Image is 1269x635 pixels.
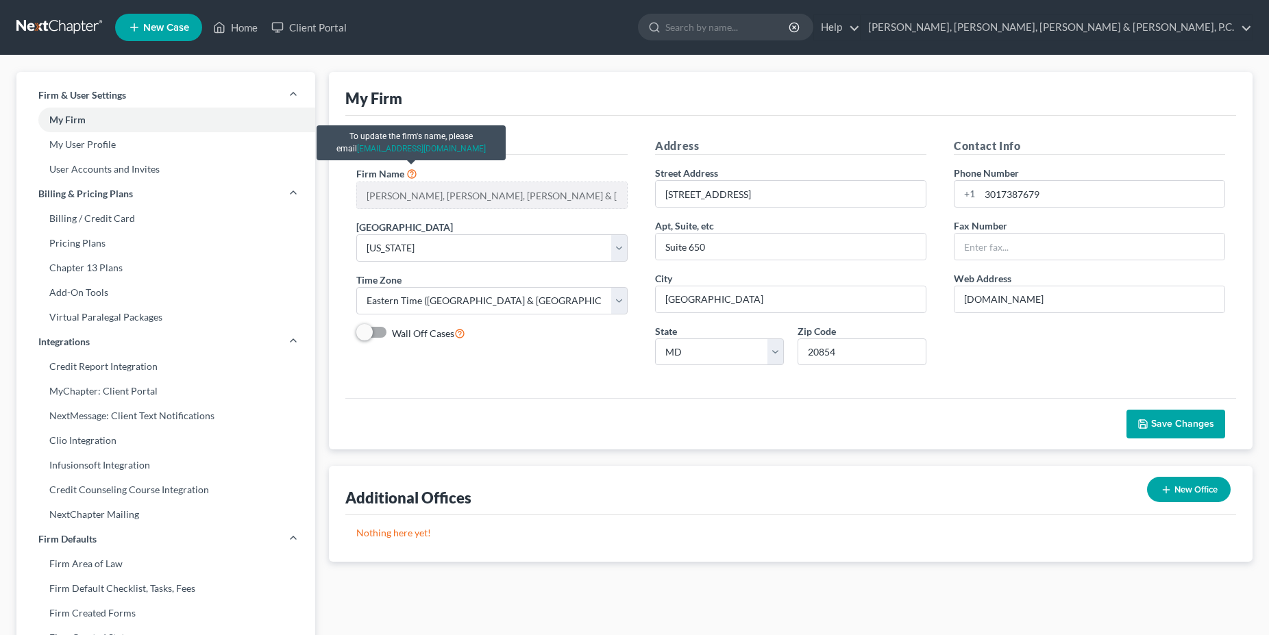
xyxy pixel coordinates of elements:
[392,327,454,339] span: Wall Off Cases
[980,181,1224,207] input: Enter phone...
[38,88,126,102] span: Firm & User Settings
[356,220,453,234] label: [GEOGRAPHIC_DATA]
[861,15,1252,40] a: [PERSON_NAME], [PERSON_NAME], [PERSON_NAME] & [PERSON_NAME], P.C.
[655,219,714,233] label: Apt, Suite, etc
[814,15,860,40] a: Help
[655,166,718,180] label: Street Address
[954,138,1225,155] h5: Contact Info
[656,181,926,207] input: Enter address...
[16,206,315,231] a: Billing / Credit Card
[264,15,354,40] a: Client Portal
[16,502,315,527] a: NextChapter Mailing
[16,329,315,354] a: Integrations
[16,551,315,576] a: Firm Area of Law
[317,125,506,160] div: To update the firm's name, please email
[665,14,791,40] input: Search by name...
[16,527,315,551] a: Firm Defaults
[356,526,1225,540] p: Nothing here yet!
[16,428,315,453] a: Clio Integration
[1126,410,1225,438] button: Save Changes
[143,23,189,33] span: New Case
[954,234,1224,260] input: Enter fax...
[954,271,1011,286] label: Web Address
[655,271,672,286] label: City
[798,324,836,338] label: Zip Code
[345,488,471,508] div: Additional Offices
[16,157,315,182] a: User Accounts and Invites
[798,338,926,366] input: XXXXX
[655,138,926,155] h5: Address
[655,324,677,338] label: State
[356,273,402,287] label: Time Zone
[345,88,402,108] div: My Firm
[954,219,1007,233] label: Fax Number
[357,182,627,208] input: Enter name...
[954,166,1019,180] label: Phone Number
[357,144,486,153] a: [EMAIL_ADDRESS][DOMAIN_NAME]
[656,286,926,312] input: Enter city...
[16,601,315,625] a: Firm Created Forms
[954,181,980,207] div: +1
[16,256,315,280] a: Chapter 13 Plans
[16,108,315,132] a: My Firm
[356,168,404,179] span: Firm Name
[38,532,97,546] span: Firm Defaults
[16,132,315,157] a: My User Profile
[16,182,315,206] a: Billing & Pricing Plans
[1151,418,1214,429] span: Save Changes
[16,83,315,108] a: Firm & User Settings
[16,231,315,256] a: Pricing Plans
[16,403,315,428] a: NextMessage: Client Text Notifications
[16,280,315,305] a: Add-On Tools
[16,379,315,403] a: MyChapter: Client Portal
[16,477,315,502] a: Credit Counseling Course Integration
[206,15,264,40] a: Home
[656,234,926,260] input: (optional)
[38,335,90,349] span: Integrations
[38,187,133,201] span: Billing & Pricing Plans
[954,286,1224,312] input: Enter web address....
[1147,477,1231,502] button: New Office
[16,354,315,379] a: Credit Report Integration
[16,453,315,477] a: Infusionsoft Integration
[16,305,315,329] a: Virtual Paralegal Packages
[16,576,315,601] a: Firm Default Checklist, Tasks, Fees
